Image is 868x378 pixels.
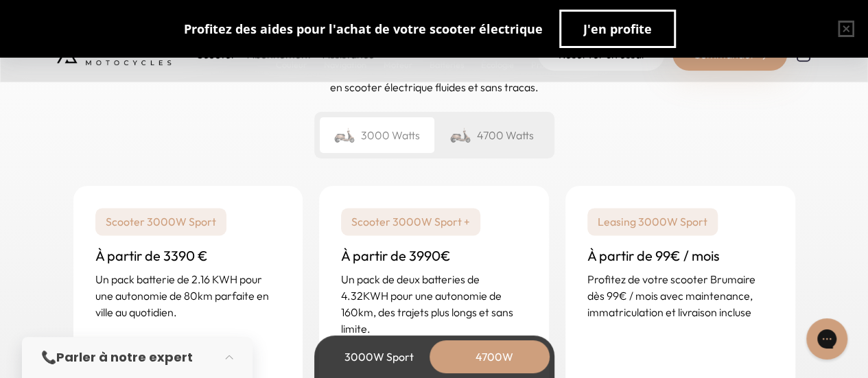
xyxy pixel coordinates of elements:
[320,117,434,153] div: 3000 Watts
[341,208,480,235] p: Scooter 3000W Sport +
[325,340,434,373] div: 3000W Sport
[95,208,226,235] p: Scooter 3000W Sport
[341,246,527,265] h3: À partir de 3990€
[95,246,281,265] h3: À partir de 3390 €
[440,340,550,373] div: 4700W
[587,246,773,265] h3: À partir de 99€ / mois
[587,208,718,235] p: Leasing 3000W Sport
[95,271,281,320] p: Un pack batterie de 2.16 KWH pour une autonomie de 80km parfaite en ville au quotidien.
[341,271,527,337] p: Un pack de deux batteries de 4.32KWH pour une autonomie de 160km, des trajets plus longs et sans ...
[799,314,854,364] iframe: Gorgias live chat messenger
[434,117,549,153] div: 4700 Watts
[587,271,773,320] p: Profitez de votre scooter Brumaire dès 99€ / mois avec maintenance, immatriculation et livraison ...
